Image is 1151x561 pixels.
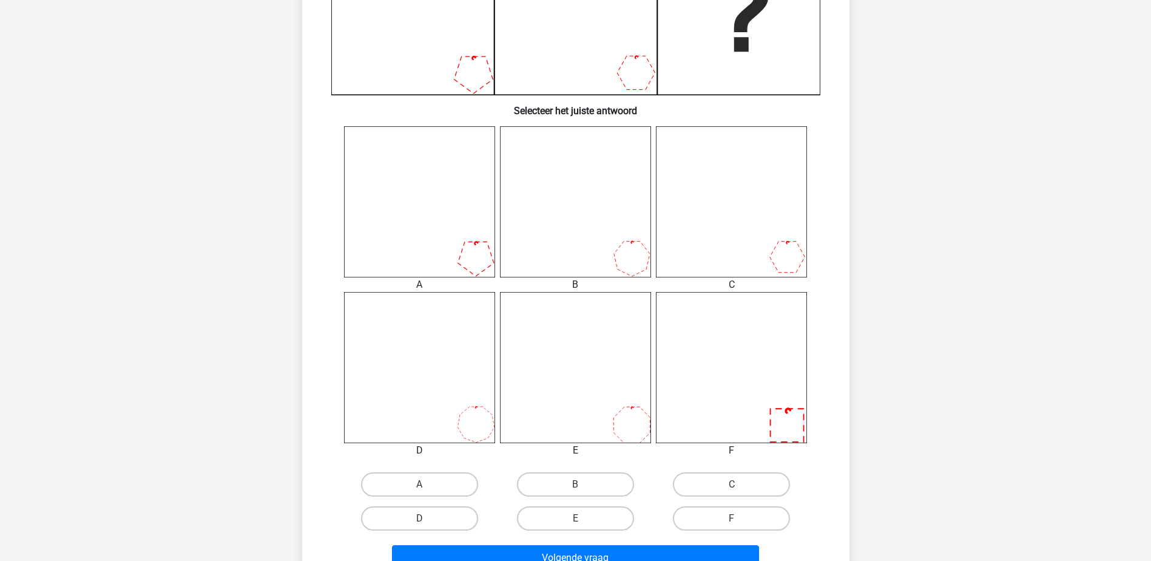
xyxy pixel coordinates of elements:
[673,506,790,531] label: F
[335,443,504,458] div: D
[335,277,504,292] div: A
[647,277,816,292] div: C
[491,443,660,458] div: E
[517,472,634,497] label: B
[647,443,816,458] div: F
[517,506,634,531] label: E
[361,472,478,497] label: A
[673,472,790,497] label: C
[491,277,660,292] div: B
[361,506,478,531] label: D
[322,95,830,117] h6: Selecteer het juiste antwoord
